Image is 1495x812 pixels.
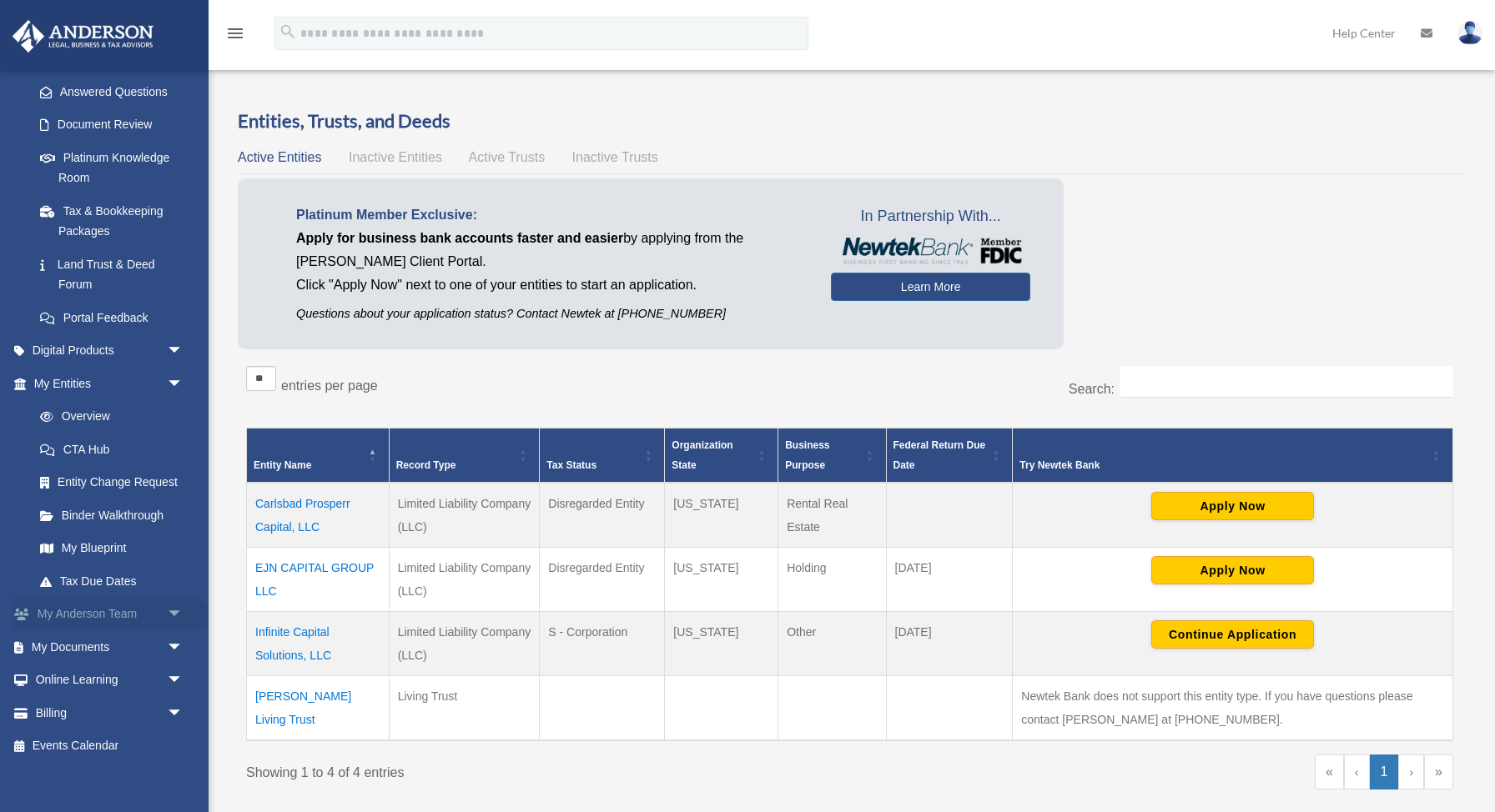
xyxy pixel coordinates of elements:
a: Tax Due Dates [23,564,200,598]
td: [US_STATE] [665,547,778,611]
td: Disregarded Entity [540,547,665,611]
span: Federal Return Due Date [893,439,986,471]
td: Newtek Bank does not support this entity type. If you have questions please contact [PERSON_NAME]... [1013,675,1453,740]
td: EJN CAPITAL GROUP LLC [247,547,390,611]
a: My Blueprint [23,532,200,565]
span: Tax Status [546,459,596,471]
a: CTA Hub [23,433,200,466]
td: Living Trust [389,675,540,740]
th: Tax Status: Activate to sort [540,428,665,483]
label: Search: [1069,382,1115,396]
span: arrow_drop_down [167,334,200,368]
p: Click "Apply Now" next to one of your entities to start an application. [296,273,806,297]
td: [PERSON_NAME] Living Trust [247,675,390,740]
td: [DATE] [886,547,1013,611]
span: Organization State [672,439,732,471]
a: Online Learningarrow_drop_down [12,664,209,697]
td: Infinite Capital Solutions, LLC [247,611,390,675]
td: [DATE] [886,611,1013,675]
a: My Anderson Teamarrow_drop_down [12,598,209,631]
a: Learn More [831,273,1030,301]
button: Apply Now [1151,492,1314,520]
td: Disregarded Entity [540,483,665,548]
td: Limited Liability Company (LLC) [389,483,540,548]
td: Limited Liability Company (LLC) [389,611,540,675]
a: Portal Feedback [23,301,209,334]
img: User Pic [1457,21,1482,45]
button: Apply Now [1151,556,1314,584]
span: In Partnership With... [831,203,1030,230]
a: Tax & Bookkeeping Packages [23,194,209,248]
a: Binder Walkthrough [23,499,200,532]
td: Other [778,611,886,675]
a: Land Trust & Deed Forum [23,248,209,301]
span: arrow_drop_down [167,696,200,730]
th: Entity Name: Activate to invert sorting [247,428,390,483]
a: Digital Productsarrow_drop_down [12,334,209,368]
p: Questions about your application status? Contact Newtek at [PHONE_NUMBER] [296,303,806,324]
span: Active Trusts [469,150,546,164]
td: [US_STATE] [665,483,778,548]
span: Inactive Entities [349,150,442,164]
span: Business Purpose [785,439,829,471]
a: Platinum Knowledge Room [23,141,209,194]
th: Business Purpose: Activate to sort [778,428,886,483]
td: Holding [778,547,886,611]
div: Try Newtek Bank [1019,455,1427,475]
span: Active Entities [238,150,321,164]
span: Apply for business bank accounts faster and easier [296,231,623,245]
th: Federal Return Due Date: Activate to sort [886,428,1013,483]
span: arrow_drop_down [167,630,200,664]
a: Entity Change Request [23,466,200,499]
a: First [1315,754,1344,789]
span: Record Type [396,459,456,471]
a: Events Calendar [12,729,209,763]
td: [US_STATE] [665,611,778,675]
td: S - Corporation [540,611,665,675]
span: Inactive Trusts [572,150,658,164]
p: Platinum Member Exclusive: [296,203,806,227]
a: Answered Questions [23,75,209,108]
a: My Entitiesarrow_drop_down [12,367,200,400]
a: Billingarrow_drop_down [12,696,209,729]
button: Continue Application [1151,620,1314,649]
span: arrow_drop_down [167,598,200,632]
img: NewtekBankLogoSM.png [839,238,1022,264]
i: menu [225,23,245,43]
a: Document Review [23,108,209,142]
a: Overview [23,400,192,434]
i: search [279,23,297,41]
span: Entity Name [254,459,311,471]
p: by applying from the [PERSON_NAME] Client Portal. [296,227,806,273]
td: Limited Liability Company (LLC) [389,547,540,611]
a: My Documentsarrow_drop_down [12,630,209,664]
label: entries per page [281,378,378,393]
a: menu [225,29,245,43]
span: arrow_drop_down [167,367,200,401]
td: Carlsbad Prosperr Capital, LLC [247,483,390,548]
th: Organization State: Activate to sort [665,428,778,483]
div: Showing 1 to 4 of 4 entries [246,754,838,784]
span: arrow_drop_down [167,664,200,698]
th: Try Newtek Bank : Activate to sort [1013,428,1453,483]
th: Record Type: Activate to sort [389,428,540,483]
img: Anderson Advisors Platinum Portal [8,20,159,53]
td: Rental Real Estate [778,483,886,548]
h3: Entities, Trusts, and Deeds [238,108,1462,134]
